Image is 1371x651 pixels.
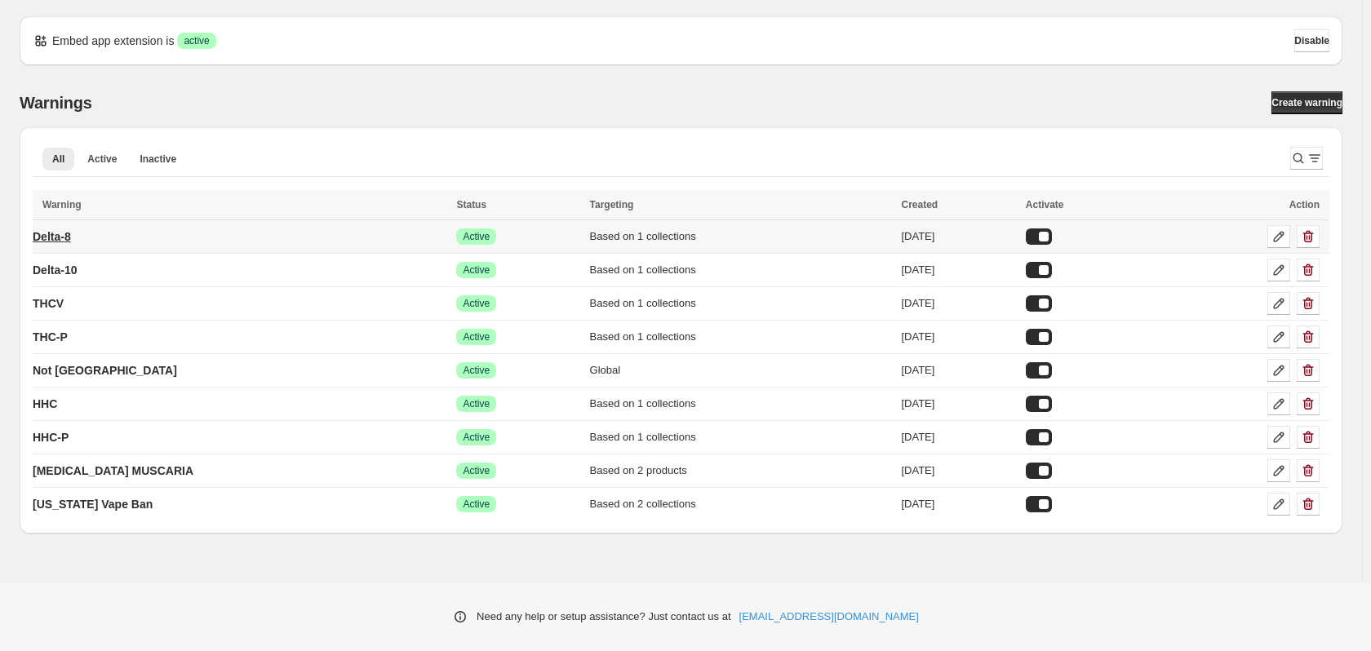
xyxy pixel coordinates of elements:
[33,429,69,445] p: HHC-P
[33,329,68,345] p: THC-P
[463,330,490,343] span: Active
[33,362,177,379] p: Not [GEOGRAPHIC_DATA]
[33,496,153,512] p: [US_STATE] Vape Ban
[1271,91,1342,114] a: Create warning
[590,228,892,245] div: Based on 1 collections
[33,262,77,278] p: Delta-10
[184,34,209,47] span: active
[901,199,938,210] span: Created
[590,199,634,210] span: Targeting
[463,397,490,410] span: Active
[33,228,71,245] p: Delta-8
[52,33,174,49] p: Embed app extension is
[463,464,490,477] span: Active
[1026,199,1064,210] span: Activate
[901,396,1015,412] div: [DATE]
[463,230,490,243] span: Active
[590,262,892,278] div: Based on 1 collections
[33,396,57,412] p: HHC
[901,362,1015,379] div: [DATE]
[901,329,1015,345] div: [DATE]
[901,228,1015,245] div: [DATE]
[33,458,193,484] a: [MEDICAL_DATA] MUSCARIA
[463,431,490,444] span: Active
[20,93,92,113] h2: Warnings
[33,463,193,479] p: [MEDICAL_DATA] MUSCARIA
[590,329,892,345] div: Based on 1 collections
[456,199,486,210] span: Status
[901,295,1015,312] div: [DATE]
[33,491,153,517] a: [US_STATE] Vape Ban
[33,424,69,450] a: HHC-P
[590,396,892,412] div: Based on 1 collections
[901,262,1015,278] div: [DATE]
[590,496,892,512] div: Based on 2 collections
[33,290,64,317] a: THCV
[33,324,68,350] a: THC-P
[739,609,919,625] a: [EMAIL_ADDRESS][DOMAIN_NAME]
[33,224,71,250] a: Delta-8
[33,257,77,283] a: Delta-10
[33,357,177,383] a: Not [GEOGRAPHIC_DATA]
[1294,29,1329,52] button: Disable
[1294,34,1329,47] span: Disable
[52,153,64,166] span: All
[463,263,490,277] span: Active
[901,463,1015,479] div: [DATE]
[33,295,64,312] p: THCV
[1271,96,1342,109] span: Create warning
[901,429,1015,445] div: [DATE]
[1290,147,1323,170] button: Search and filter results
[42,199,82,210] span: Warning
[590,362,892,379] div: Global
[33,391,57,417] a: HHC
[1289,199,1320,210] span: Action
[463,297,490,310] span: Active
[140,153,176,166] span: Inactive
[87,153,117,166] span: Active
[590,429,892,445] div: Based on 1 collections
[590,295,892,312] div: Based on 1 collections
[463,498,490,511] span: Active
[590,463,892,479] div: Based on 2 products
[901,496,1015,512] div: [DATE]
[463,364,490,377] span: Active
